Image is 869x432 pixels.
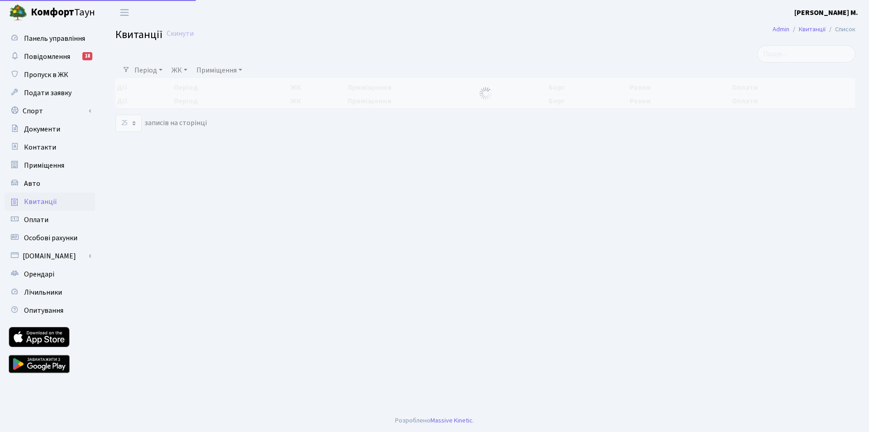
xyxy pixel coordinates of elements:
[24,124,60,134] span: Документи
[794,8,858,18] b: [PERSON_NAME] М.
[5,120,95,138] a: Документи
[757,45,855,63] input: Пошук...
[24,179,40,189] span: Авто
[82,52,92,60] div: 18
[5,156,95,175] a: Приміщення
[478,86,493,101] img: Обробка...
[24,70,68,80] span: Пропуск в ЖК
[168,63,191,78] a: ЖК
[773,24,789,34] a: Admin
[24,287,62,297] span: Лічильники
[5,84,95,102] a: Подати заявку
[5,283,95,301] a: Лічильники
[193,63,246,78] a: Приміщення
[5,301,95,320] a: Опитування
[24,197,57,207] span: Квитанції
[24,52,70,62] span: Повідомлення
[31,5,95,20] span: Таун
[24,34,85,44] span: Панель управління
[115,27,162,43] span: Квитанції
[24,88,72,98] span: Подати заявку
[24,233,77,243] span: Особові рахунки
[31,5,74,19] b: Комфорт
[759,20,869,39] nav: breadcrumb
[5,247,95,265] a: [DOMAIN_NAME]
[113,5,136,20] button: Переключити навігацію
[9,4,27,22] img: logo.png
[115,115,207,132] label: записів на сторінці
[5,102,95,120] a: Спорт
[794,7,858,18] a: [PERSON_NAME] М.
[5,265,95,283] a: Орендарі
[5,175,95,193] a: Авто
[24,306,63,316] span: Опитування
[131,63,166,78] a: Період
[395,416,474,426] div: Розроблено .
[24,215,48,225] span: Оплати
[24,160,64,170] span: Приміщення
[5,29,95,48] a: Панель управління
[5,229,95,247] a: Особові рахунки
[430,416,473,425] a: Massive Kinetic
[826,24,855,34] li: Список
[799,24,826,34] a: Квитанції
[5,211,95,229] a: Оплати
[115,115,142,132] select: записів на сторінці
[5,193,95,211] a: Квитанції
[5,66,95,84] a: Пропуск в ЖК
[5,138,95,156] a: Контакти
[167,29,194,38] a: Скинути
[5,48,95,66] a: Повідомлення18
[24,142,56,152] span: Контакти
[24,269,54,279] span: Орендарі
